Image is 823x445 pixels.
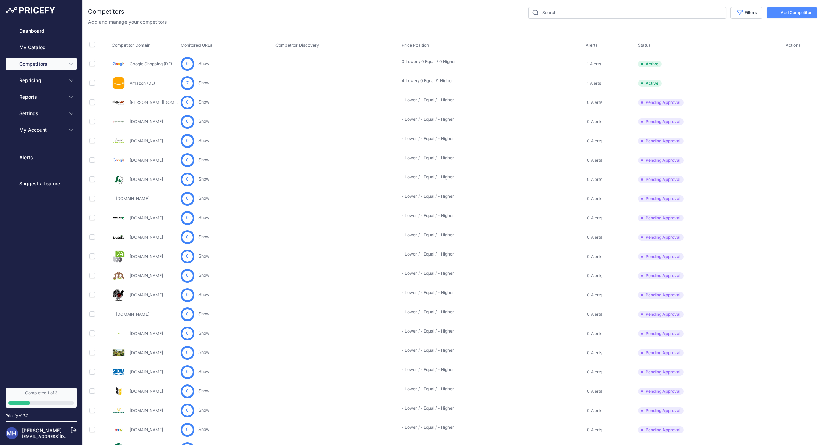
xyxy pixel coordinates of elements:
[186,388,189,394] span: 0
[402,271,446,276] p: - Lower / - Equal / - Higher
[198,234,209,239] a: Show
[130,119,163,124] a: [DOMAIN_NAME]
[198,119,209,124] a: Show
[402,290,446,295] p: - Lower / - Equal / - Higher
[402,425,446,430] p: - Lower / - Equal / - Higher
[198,80,209,85] a: Show
[402,194,446,199] p: - Lower / - Equal / - Higher
[88,19,167,25] p: Add and manage your competitors
[6,413,29,419] div: Pricefy v1.7.2
[116,312,149,317] a: [DOMAIN_NAME]
[638,234,684,241] span: Pending Approval
[198,273,209,278] a: Show
[402,59,446,64] p: 0 Lower / 0 Equal / 0 Higher
[587,119,602,124] span: 0 Alerts
[6,25,77,379] nav: Sidebar
[186,215,189,221] span: 0
[186,80,189,86] span: 7
[198,388,209,393] a: Show
[130,427,163,432] a: [DOMAIN_NAME]
[130,331,163,336] a: [DOMAIN_NAME]
[638,157,684,164] span: Pending Approval
[638,292,684,299] span: Pending Approval
[130,389,163,394] a: [DOMAIN_NAME]
[402,251,446,257] p: - Lower / - Equal / - Higher
[186,253,189,260] span: 0
[186,330,189,337] span: 0
[6,91,77,103] button: Reports
[528,7,726,19] input: Search
[638,99,684,106] span: Pending Approval
[587,158,602,163] span: 0 Alerts
[198,253,209,259] a: Show
[186,195,189,202] span: 0
[19,77,64,84] span: Repricing
[130,369,163,375] a: [DOMAIN_NAME]
[198,330,209,336] a: Show
[186,234,189,240] span: 0
[402,405,446,411] p: - Lower / - Equal / - Higher
[130,138,163,143] a: [DOMAIN_NAME]
[186,176,189,183] span: 0
[402,97,446,103] p: - Lower / - Equal / - Higher
[198,176,209,182] a: Show
[6,25,77,37] a: Dashboard
[587,254,602,259] span: 0 Alerts
[587,273,602,279] span: 0 Alerts
[186,157,189,163] span: 0
[638,118,684,125] span: Pending Approval
[116,196,149,201] a: [DOMAIN_NAME]
[130,254,163,259] a: [DOMAIN_NAME]
[198,408,209,413] a: Show
[130,408,163,413] a: [DOMAIN_NAME]
[402,213,446,218] p: - Lower / - Equal / - Higher
[198,369,209,374] a: Show
[587,80,601,86] span: 1 Alerts
[402,386,446,392] p: - Lower / - Equal / - Higher
[130,177,163,182] a: [DOMAIN_NAME]
[186,138,189,144] span: 0
[186,292,189,298] span: 0
[19,127,64,133] span: My Account
[638,349,684,356] span: Pending Approval
[130,80,155,86] a: Amazon (DE)
[198,350,209,355] a: Show
[6,388,77,408] a: Completed 1 of 3
[402,78,418,83] a: 4 Lower
[275,43,319,48] span: Competitor Discovery
[186,272,189,279] span: 0
[638,61,662,67] span: Active
[198,61,209,66] a: Show
[587,389,602,394] span: 0 Alerts
[6,41,77,54] a: My Catalog
[586,80,601,87] a: 1 Alerts
[402,328,446,334] p: - Lower / - Equal / - Higher
[88,7,124,17] h2: Competitors
[130,292,163,297] a: [DOMAIN_NAME]
[586,43,598,48] span: Alerts
[198,196,209,201] a: Show
[198,99,209,105] a: Show
[638,407,684,414] span: Pending Approval
[198,215,209,220] a: Show
[186,407,189,414] span: 0
[130,350,163,355] a: [DOMAIN_NAME]
[22,427,62,433] a: [PERSON_NAME]
[587,235,602,240] span: 0 Alerts
[6,58,77,70] button: Competitors
[638,195,684,202] span: Pending Approval
[198,292,209,297] a: Show
[437,78,453,83] a: 1 Higher
[638,215,684,221] span: Pending Approval
[587,177,602,182] span: 0 Alerts
[587,100,602,105] span: 0 Alerts
[638,176,684,183] span: Pending Approval
[6,74,77,87] button: Repricing
[638,388,684,395] span: Pending Approval
[186,426,189,433] span: 0
[402,136,446,141] p: - Lower / - Equal / - Higher
[19,94,64,100] span: Reports
[6,124,77,136] button: My Account
[587,312,602,317] span: 0 Alerts
[198,157,209,162] a: Show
